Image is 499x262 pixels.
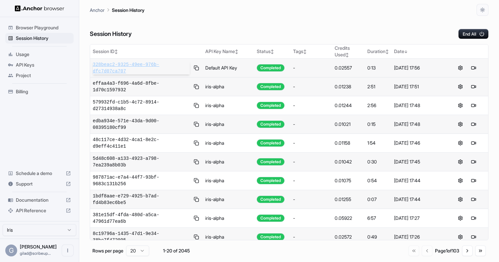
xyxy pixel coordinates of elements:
[90,29,132,39] h6: Session History
[335,196,362,203] div: 0.01255
[235,49,238,54] span: ↕
[293,215,330,221] div: -
[203,59,254,77] td: Default API Key
[203,77,254,96] td: iris-alpha
[203,228,254,247] td: iris-alpha
[5,70,74,81] div: Project
[112,7,145,14] p: Session History
[16,51,71,58] span: Usage
[394,177,443,184] div: [DATE] 17:44
[16,24,71,31] span: Browser Playground
[93,193,190,206] span: 1bdf8aae-e729-4925-b7ad-fd4b83ec6be5
[335,159,362,165] div: 0.01042
[5,245,17,256] div: G
[5,22,74,33] div: Browser Playground
[257,102,284,109] div: Completed
[93,118,190,131] span: edba934e-571e-43da-9d00-08395180cf99
[394,196,443,203] div: [DATE] 17:44
[367,159,389,165] div: 0:30
[435,247,459,254] div: Page 1 of 103
[93,48,200,55] div: Session ID
[335,140,362,146] div: 0.01158
[293,140,330,146] div: -
[257,177,284,184] div: Completed
[335,102,362,109] div: 0.01244
[257,196,284,203] div: Completed
[394,83,443,90] div: [DATE] 17:51
[257,64,284,72] div: Completed
[5,168,74,179] div: Schedule a demo
[160,247,193,254] div: 1-20 of 2045
[93,230,190,244] span: 8c19796a-1435-47d1-9e34-38be7f472095
[394,65,443,71] div: [DATE] 17:56
[458,29,488,39] button: End All
[203,134,254,153] td: iris-alpha
[367,196,389,203] div: 0:07
[394,234,443,240] div: [DATE] 17:26
[16,72,71,79] span: Project
[303,49,307,54] span: ↕
[367,234,389,240] div: 0:49
[93,212,190,225] span: 381e15df-4fda-480d-a5ca-47961d77ea6b
[367,48,389,55] div: Duration
[93,174,190,187] span: 987871ac-e7a4-44f7-93bf-9683c131b256
[90,6,145,14] nav: breadcrumb
[385,49,389,54] span: ↕
[335,177,362,184] div: 0.01075
[5,205,74,216] div: API Reference
[203,209,254,228] td: iris-alpha
[293,102,330,109] div: -
[293,121,330,128] div: -
[335,215,362,221] div: 0.05922
[5,49,74,60] div: Usage
[203,115,254,134] td: iris-alpha
[115,49,118,54] span: ↕
[93,99,190,112] span: 579932fd-c1b5-4c72-8914-d27314938a8c
[203,96,254,115] td: iris-alpha
[293,177,330,184] div: -
[16,170,63,177] span: Schedule a demo
[257,121,284,128] div: Completed
[15,5,64,12] img: Anchor Logo
[16,88,71,95] span: Billing
[335,121,362,128] div: 0.01021
[20,251,51,256] span: gilad@scribeup.io
[92,247,123,254] p: Rows per page
[367,83,389,90] div: 2:51
[335,65,362,71] div: 0.02557
[205,48,251,55] div: API Key Name
[394,215,443,221] div: [DATE] 17:27
[203,171,254,190] td: iris-alpha
[394,140,443,146] div: [DATE] 17:46
[367,65,389,71] div: 0:13
[93,155,190,168] span: 5d48c608-a133-4923-a798-7ea239a8b03b
[293,65,330,71] div: -
[367,121,389,128] div: 0:15
[293,48,330,55] div: Tags
[16,181,63,187] span: Support
[93,80,190,93] span: effaa4a3-f696-4a6d-8fbe-1d70c1597932
[394,48,443,55] div: Date
[5,33,74,44] div: Session History
[367,140,389,146] div: 1:54
[335,234,362,240] div: 0.02572
[257,215,284,222] div: Completed
[346,52,349,57] span: ↕
[16,197,63,203] span: Documentation
[16,62,71,68] span: API Keys
[257,83,284,90] div: Completed
[62,245,74,256] button: Open menu
[203,153,254,171] td: iris-alpha
[5,195,74,205] div: Documentation
[394,121,443,128] div: [DATE] 17:48
[367,177,389,184] div: 0:54
[367,215,389,221] div: 6:57
[271,49,274,54] span: ↕
[16,35,71,42] span: Session History
[293,196,330,203] div: -
[90,7,105,14] p: Anchor
[5,60,74,70] div: API Keys
[293,83,330,90] div: -
[93,61,190,74] span: 328beac2-9325-49ee-976b-dfc7d07ca707
[203,190,254,209] td: iris-alpha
